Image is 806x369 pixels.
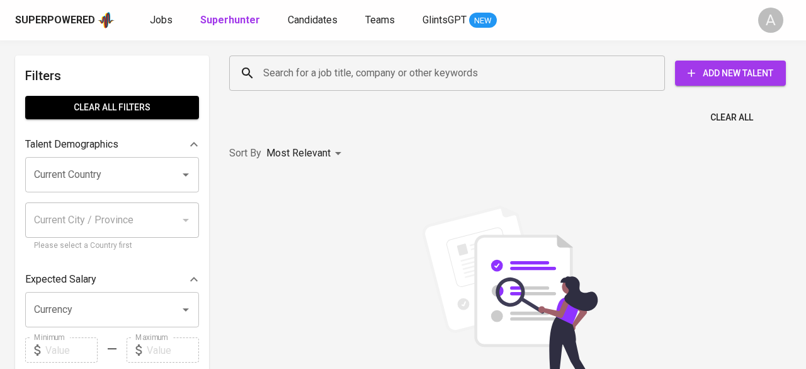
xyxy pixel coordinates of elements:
h6: Filters [25,66,199,86]
a: GlintsGPT NEW [423,13,497,28]
p: Most Relevant [266,146,331,161]
button: Add New Talent [675,61,786,86]
div: A [758,8,783,33]
input: Value [147,337,199,363]
span: GlintsGPT [423,14,467,26]
div: Talent Demographics [25,132,199,157]
div: Expected Salary [25,267,199,292]
p: Sort By [229,146,261,161]
a: Teams [365,13,397,28]
span: Jobs [150,14,173,26]
input: Value [45,337,98,363]
a: Jobs [150,13,175,28]
b: Superhunter [200,14,260,26]
a: Superpoweredapp logo [15,11,115,30]
button: Clear All [705,106,758,129]
span: Add New Talent [685,66,776,81]
p: Expected Salary [25,272,96,287]
span: Clear All [710,110,753,126]
div: Superpowered [15,13,95,28]
p: Please select a Country first [34,240,190,252]
button: Open [177,166,195,184]
p: Talent Demographics [25,137,118,152]
img: app logo [98,11,115,30]
button: Clear All filters [25,96,199,119]
span: Candidates [288,14,338,26]
button: Open [177,301,195,319]
a: Superhunter [200,13,263,28]
span: NEW [469,15,497,27]
span: Teams [365,14,395,26]
a: Candidates [288,13,340,28]
div: Most Relevant [266,142,346,165]
span: Clear All filters [35,100,189,115]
